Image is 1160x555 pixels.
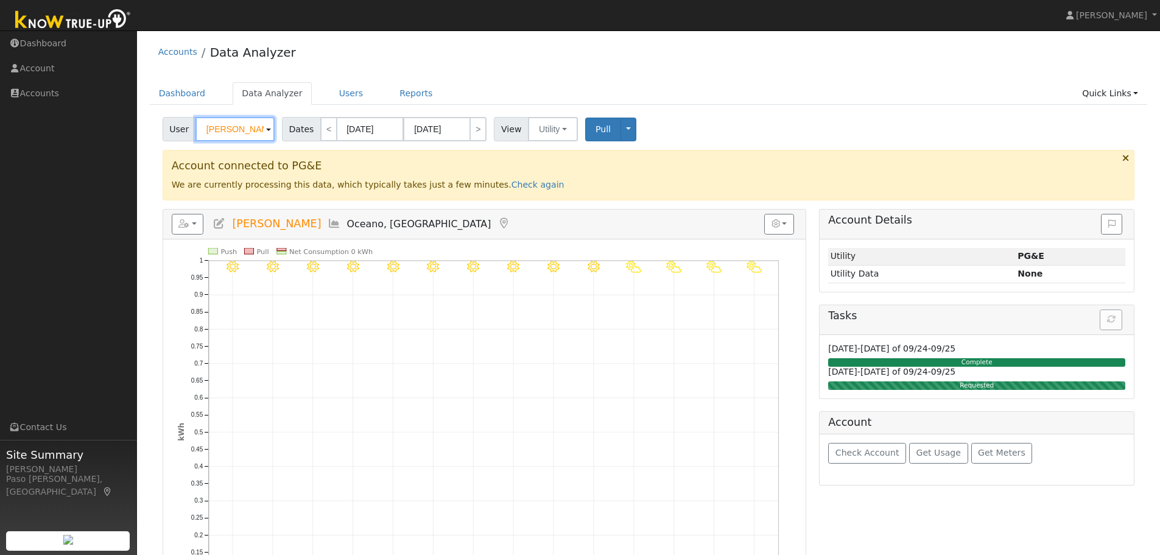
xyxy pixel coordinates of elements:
[828,309,1125,322] h5: Tasks
[585,118,621,141] button: Pull
[347,261,359,273] i: 9/12 - MostlyClear
[627,261,642,273] i: 9/19 - PartlyCloudy
[163,117,196,141] span: User
[667,261,682,273] i: 9/20 - PartlyCloudy
[528,117,578,141] button: Utility
[971,443,1033,464] button: Get Meters
[596,124,611,134] span: Pull
[282,117,321,141] span: Dates
[828,344,1125,354] h6: [DATE]-[DATE] of 09/24-09/25
[347,218,491,230] span: Oceano, [GEOGRAPHIC_DATA]
[469,117,487,141] a: >
[194,429,203,436] text: 0.5
[828,416,871,428] h5: Account
[194,497,203,504] text: 0.3
[6,463,130,476] div: [PERSON_NAME]
[9,7,137,34] img: Know True-Up
[194,325,203,332] text: 0.8
[102,487,113,497] a: Map
[191,446,203,453] text: 0.45
[1101,214,1122,235] button: Issue History
[210,45,296,60] a: Data Analyzer
[6,473,130,498] div: Paso [PERSON_NAME], [GEOGRAPHIC_DATA]
[978,448,1025,458] span: Get Meters
[172,160,1126,172] h3: Account connected to PG&E
[828,443,906,464] button: Check Account
[494,117,529,141] span: View
[199,257,203,264] text: 1
[747,261,762,273] i: 9/22 - PartlyCloudy
[233,82,312,105] a: Data Analyzer
[63,535,73,545] img: retrieve
[256,248,269,256] text: Pull
[191,343,203,350] text: 0.75
[158,47,197,57] a: Accounts
[220,248,237,256] text: Push
[330,82,373,105] a: Users
[390,82,441,105] a: Reports
[1018,269,1042,278] strong: None
[194,291,203,298] text: 0.9
[232,217,321,230] span: [PERSON_NAME]
[191,411,203,418] text: 0.55
[227,261,239,273] i: 9/09 - MostlyClear
[828,248,1015,266] td: Utility
[916,448,961,458] span: Get Usage
[1076,10,1147,20] span: [PERSON_NAME]
[194,532,203,539] text: 0.2
[828,367,1125,377] h6: [DATE]-[DATE] of 09/24-09/25
[909,443,968,464] button: Get Usage
[508,261,520,273] i: 9/16 - MostlyClear
[828,381,1125,390] div: Requested
[213,217,226,230] a: Edit User (37784)
[150,82,215,105] a: Dashboard
[195,117,275,141] input: Select a User
[588,261,600,273] i: 9/18 - MostlyClear
[387,261,399,273] i: 9/13 - MostlyClear
[497,217,510,230] a: Map
[328,217,341,230] a: Multi-Series Graph
[191,274,203,281] text: 0.95
[177,423,186,441] text: kWh
[191,515,203,521] text: 0.25
[468,261,480,273] i: 9/15 - MostlyClear
[191,377,203,384] text: 0.65
[828,214,1125,227] h5: Account Details
[289,248,373,256] text: Net Consumption 0 kWh
[427,261,440,273] i: 9/14 - MostlyClear
[835,448,899,458] span: Check Account
[828,358,1125,367] div: Complete
[511,180,564,189] a: Check again
[194,360,203,367] text: 0.7
[828,265,1015,283] td: Utility Data
[707,261,722,273] i: 9/21 - PartlyCloudy
[163,150,1135,200] div: We are currently processing this data, which typically takes just a few minutes.
[320,117,337,141] a: <
[194,394,203,401] text: 0.6
[191,480,203,487] text: 0.35
[548,261,560,273] i: 9/17 - MostlyClear
[6,447,130,463] span: Site Summary
[194,463,203,470] text: 0.4
[1073,82,1147,105] a: Quick Links
[267,261,279,273] i: 9/10 - MostlyClear
[307,261,319,273] i: 9/11 - MostlyClear
[1018,251,1044,261] strong: ID: 17319576, authorized: 09/23/25
[191,308,203,315] text: 0.85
